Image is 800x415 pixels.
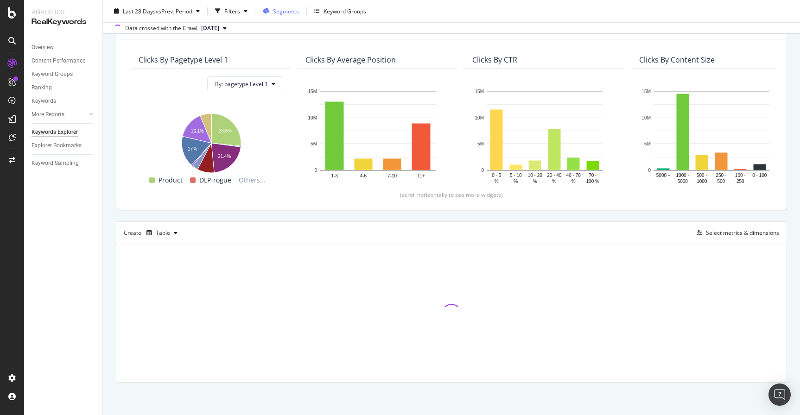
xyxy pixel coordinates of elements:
text: 500 [717,179,725,184]
a: Explorer Bookmarks [32,141,96,151]
text: 15M [475,89,484,94]
span: Segments [273,7,299,15]
text: % [514,179,518,184]
text: 5 - 10 [510,173,522,178]
div: Analytics [32,7,95,17]
button: Last 28 DaysvsPrev. Period [110,4,203,19]
div: Open Intercom Messenger [768,384,791,406]
span: vs Prev. Period [156,7,192,15]
div: Clicks By Average Position [305,55,396,64]
div: Data crossed with the Crawl [125,24,197,32]
div: Keyword Groups [32,69,73,79]
span: DLP-rogue [199,175,231,186]
text: 5000 + [656,173,671,178]
div: Overview [32,43,54,52]
text: 100 % [586,179,599,184]
text: 5M [311,142,317,147]
a: Overview [32,43,96,52]
svg: A chart. [472,87,617,186]
button: Keyword Groups [311,4,370,19]
div: Ranking [32,83,52,93]
text: 250 - [716,173,726,178]
span: Last 28 Days [123,7,156,15]
text: 20 - 40 [547,173,562,178]
div: Create [124,226,181,240]
a: Content Performance [32,56,96,66]
text: % [533,179,537,184]
button: Filters [211,4,251,19]
button: By: pagetype Level 1 [207,76,283,91]
text: 4-6 [360,173,367,178]
span: Product [159,175,183,186]
text: 40 - 70 [566,173,581,178]
text: 21.4% [218,154,231,159]
a: Keywords Explorer [32,127,96,137]
div: Clicks By Content Size [639,55,715,64]
div: Clicks By CTR [472,55,517,64]
text: 7-10 [387,173,397,178]
div: RealKeywords [32,17,95,27]
text: 15M [642,89,651,94]
text: 5M [644,142,651,147]
text: 70 - [589,173,597,178]
button: Segments [259,4,303,19]
button: Table [143,226,181,240]
text: % [495,179,499,184]
text: 10 - 20 [528,173,543,178]
span: Others... [235,175,269,186]
svg: A chart. [305,87,450,186]
text: 250 [737,179,744,184]
div: Filters [224,7,240,15]
text: 1000 [697,179,707,184]
button: Select metrics & dimensions [693,227,779,239]
a: Keyword Groups [32,69,96,79]
button: [DATE] [197,23,230,34]
text: 0 [648,168,651,173]
text: 10M [642,115,651,120]
text: 0 - 100 [752,173,767,178]
text: 100 - [735,173,746,178]
text: 500 - [697,173,707,178]
div: Clicks By pagetype Level 1 [139,55,228,64]
text: 0 - 5 [492,173,501,178]
div: Keywords Explorer [32,127,78,137]
div: More Reports [32,110,64,119]
div: Content Performance [32,56,85,66]
text: 1000 - [676,173,689,178]
div: Keywords [32,96,56,106]
text: 26.6% [219,128,232,133]
text: % [552,179,556,184]
a: Ranking [32,83,96,93]
text: 0 [314,168,317,173]
text: 17% [188,147,197,152]
div: Keyword Sampling [32,158,79,168]
text: 15M [308,89,317,94]
div: Explorer Bookmarks [32,141,82,151]
text: 10M [308,115,317,120]
div: Select metrics & dimensions [706,229,779,237]
div: Table [156,230,170,236]
text: 5000 [678,179,688,184]
svg: A chart. [639,87,784,186]
text: % [571,179,576,184]
svg: A chart. [139,109,283,175]
a: Keywords [32,96,96,106]
text: 10M [475,115,484,120]
text: 15.1% [191,129,204,134]
a: More Reports [32,110,87,119]
text: 11+ [417,173,425,178]
a: Keyword Sampling [32,158,96,168]
div: Keyword Groups [324,7,366,15]
text: 5M [477,142,484,147]
div: (scroll horizontally to see more widgets) [127,191,775,199]
text: 0 [481,168,484,173]
span: 2025 Aug. 4th [201,24,219,32]
text: 1-3 [331,173,338,178]
span: By: pagetype Level 1 [215,80,268,88]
